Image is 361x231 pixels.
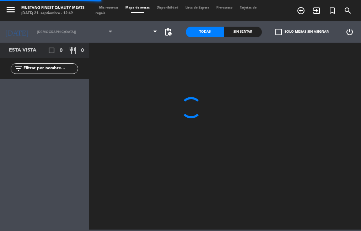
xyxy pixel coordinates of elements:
[186,27,224,37] div: Todas
[23,65,78,72] input: Filtrar por nombre...
[275,29,282,35] span: check_box_outline_blank
[224,27,262,37] div: Sin sentar
[60,47,63,55] span: 0
[21,5,85,11] div: Mustang Finest Quality Meats
[96,6,122,9] span: Mis reservas
[309,5,324,17] span: WALK IN
[4,46,51,55] div: Esta vista
[47,46,56,55] i: crop_square
[5,4,16,15] i: menu
[213,6,236,9] span: Pre-acceso
[328,6,336,15] i: turned_in_not
[345,28,354,36] i: power_settings_new
[312,6,321,15] i: exit_to_app
[344,6,352,15] i: search
[61,28,69,36] i: arrow_drop_down
[14,64,23,73] i: filter_list
[164,28,172,36] span: pending_actions
[340,5,356,17] span: BUSCAR
[324,5,340,17] span: Reserva especial
[81,47,84,55] span: 0
[153,6,182,9] span: Disponibilidad
[5,4,16,17] button: menu
[293,5,309,17] span: RESERVAR MESA
[69,46,77,55] i: restaurant
[21,11,85,16] div: [DATE] 21. septiembre - 12:49
[122,6,153,9] span: Mapa de mesas
[297,6,305,15] i: add_circle_outline
[182,6,213,9] span: Lista de Espera
[275,29,329,35] label: Solo mesas sin asignar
